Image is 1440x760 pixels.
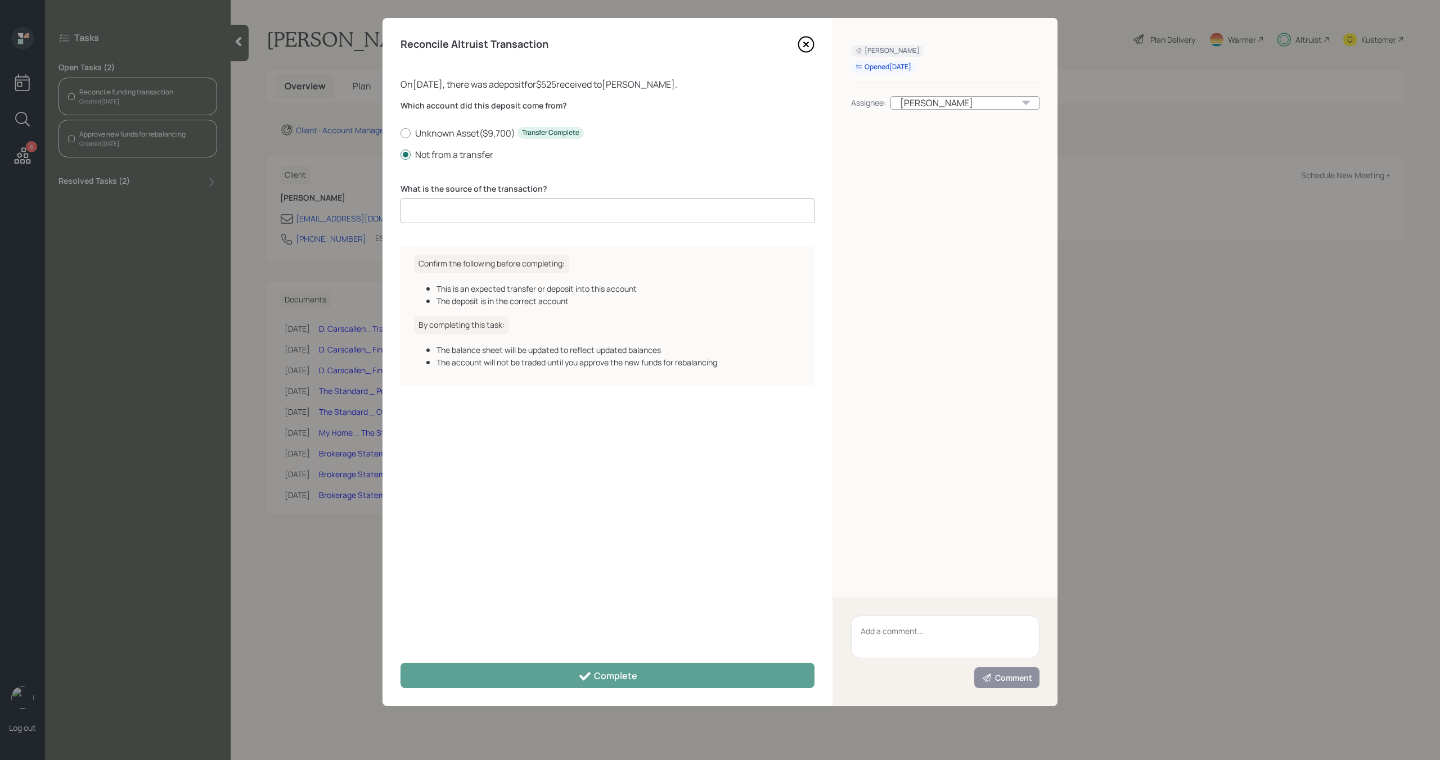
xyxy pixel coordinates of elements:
[400,38,548,51] h4: Reconcile Altruist Transaction
[400,78,814,91] div: On [DATE] , there was a deposit for $525 received to [PERSON_NAME] .
[436,283,801,295] div: This is an expected transfer or deposit into this account
[414,316,509,334] h6: By completing this task:
[400,148,814,161] label: Not from a transfer
[400,663,814,688] button: Complete
[436,344,801,356] div: The balance sheet will be updated to reflect updated balances
[400,183,814,194] label: What is the source of the transaction?
[974,667,1039,688] button: Comment
[856,46,920,56] div: [PERSON_NAME]
[890,96,1039,110] div: [PERSON_NAME]
[856,62,911,72] div: Opened [DATE]
[982,672,1032,684] div: Comment
[400,127,814,139] label: Unknown Asset ( $9,700 )
[522,128,579,138] div: Transfer Complete
[851,97,886,108] div: Assignee:
[436,356,801,368] div: The account will not be traded until you approve the new funds for rebalancing
[414,255,569,273] h6: Confirm the following before completing:
[436,295,801,307] div: The deposit is in the correct account
[400,100,814,111] label: Which account did this deposit come from?
[578,669,637,683] div: Complete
